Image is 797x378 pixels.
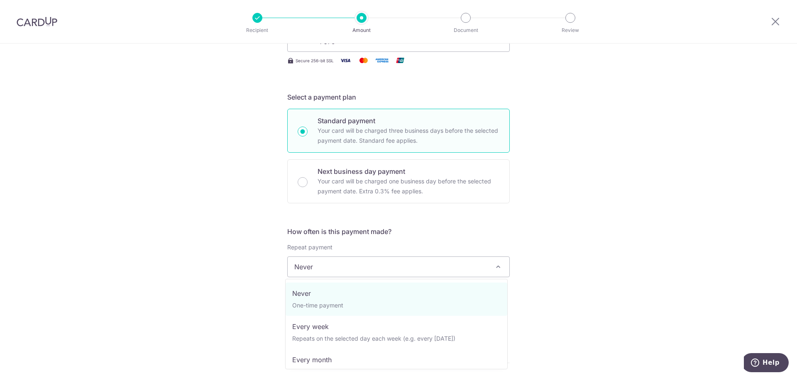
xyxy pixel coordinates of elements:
iframe: Opens a widget where you can find more information [744,353,789,374]
p: Never [292,288,501,298]
h5: How often is this payment made? [287,227,510,237]
span: Never [288,257,509,277]
label: Repeat payment [287,243,332,251]
img: Union Pay [392,55,408,66]
small: One-time payment [292,302,343,309]
h5: Select a payment plan [287,92,510,102]
img: American Express [374,55,390,66]
span: Secure 256-bit SSL [296,57,334,64]
img: CardUp [17,17,57,27]
p: Next business day payment [318,166,499,176]
p: Standard payment [318,116,499,126]
span: Never [287,256,510,277]
p: Every month [292,355,501,365]
img: Visa [337,55,354,66]
p: Recipient [227,26,288,34]
small: Repeats on the selected day each week (e.g. every [DATE]) [292,335,455,342]
p: Your card will be charged three business days before the selected payment date. Standard fee appl... [318,126,499,146]
img: Mastercard [355,55,372,66]
p: Every week [292,322,501,332]
p: Amount [331,26,392,34]
p: Your card will be charged one business day before the selected payment date. Extra 0.3% fee applies. [318,176,499,196]
p: Document [435,26,496,34]
p: Review [540,26,601,34]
